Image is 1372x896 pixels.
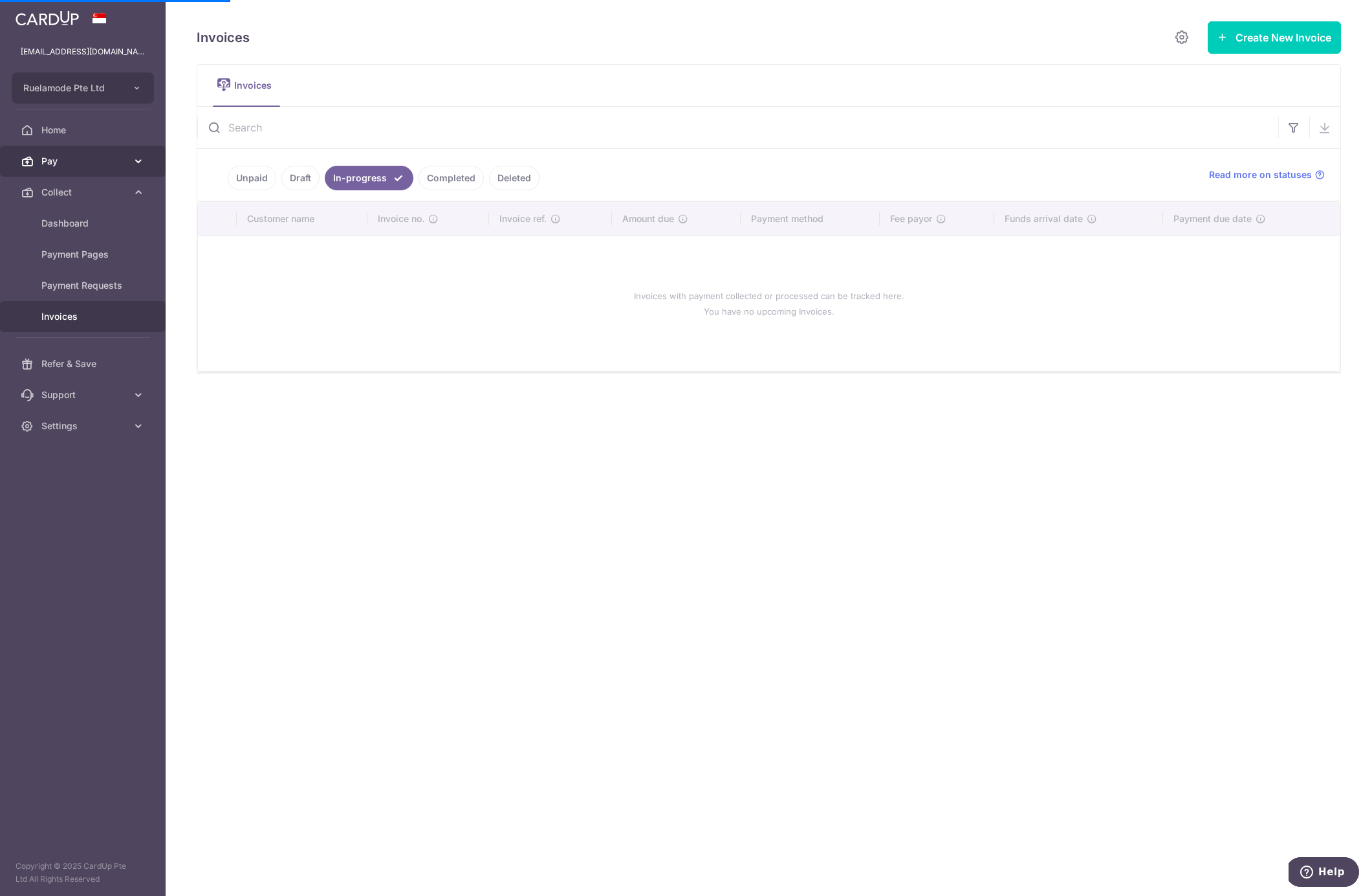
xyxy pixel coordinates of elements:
[12,73,154,104] button: Ruelamode Pte Ltd
[622,212,674,225] span: Amount due
[1236,31,1331,44] span: Create New Invoice
[41,124,127,137] span: Home
[237,202,368,236] th: Customer name
[41,186,127,199] span: Collect
[21,45,145,58] p: [EMAIL_ADDRESS][DOMAIN_NAME]
[197,27,250,48] h5: Invoices
[213,247,1324,361] div: Invoices with payment collected or processed can be tracked here. You have no upcoming Invoices.
[378,212,424,225] span: Invoice no.
[41,248,127,261] span: Payment Pages
[234,79,280,92] span: Invoices
[30,9,56,21] span: Help
[23,82,119,95] span: Ruelamode Pte Ltd
[281,166,320,190] a: Draft
[1209,168,1325,181] a: Read more on statuses
[197,107,1278,148] input: Search
[890,212,932,225] span: Fee payor
[499,212,547,225] span: Invoice ref.
[1209,168,1312,181] span: Read more on statuses
[213,65,280,106] a: Invoices
[228,166,276,190] a: Unpaid
[1289,857,1359,890] iframe: Opens a widget where you can find more information
[741,202,880,236] th: Payment method
[41,388,127,401] span: Support
[41,279,127,292] span: Payment Requests
[41,155,127,168] span: Pay
[1005,212,1083,225] span: Funds arrival date
[1208,21,1341,54] a: Create New Invoice
[16,10,79,26] img: CardUp
[489,166,539,190] a: Deleted
[41,310,127,323] span: Invoices
[41,357,127,370] span: Refer & Save
[325,166,413,190] a: In-progress
[1173,212,1252,225] span: Payment due date
[41,420,127,432] span: Settings
[41,217,127,230] span: Dashboard
[419,166,484,190] a: Completed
